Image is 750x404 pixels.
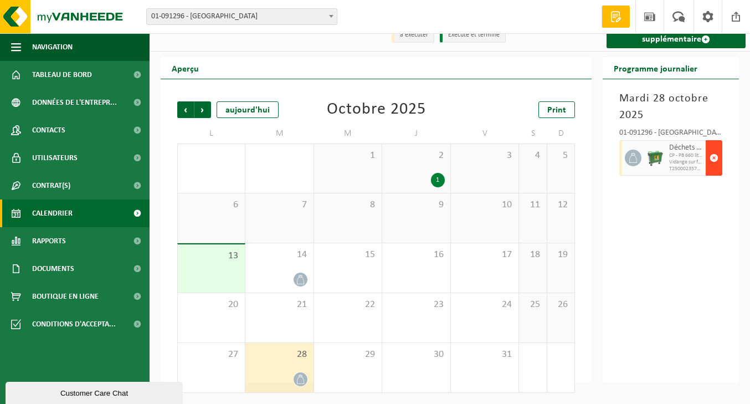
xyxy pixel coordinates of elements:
div: 01-091296 - [GEOGRAPHIC_DATA] [619,129,722,140]
span: T250002357110 [669,166,703,172]
span: Navigation [32,33,73,61]
span: CP - PB 660 litres dib [669,152,703,159]
li: Exécuté et terminé [440,28,506,43]
td: M [314,124,382,144]
span: Contacts [32,116,65,144]
span: 24 [456,299,513,311]
td: S [519,124,547,144]
span: 21 [251,299,307,311]
span: 6 [183,199,239,211]
span: 16 [388,249,444,261]
span: Utilisateurs [32,144,78,172]
span: Suivant [194,101,211,118]
span: Contrat(s) [32,172,70,200]
span: Tableau de bord [32,61,92,89]
span: 2 [388,150,444,162]
span: 19 [553,249,569,261]
span: 01-091296 - ÉCOLE DU SACRÉ COEUR - RICHEBOURG [147,9,337,24]
span: 8 [320,199,376,211]
div: 1 [431,173,445,187]
span: 28 [251,349,307,361]
span: 11 [525,199,541,211]
td: J [382,124,450,144]
span: 29 [320,349,376,361]
span: Précédent [177,101,194,118]
span: Documents [32,255,74,283]
div: Octobre 2025 [327,101,426,118]
span: 17 [456,249,513,261]
h2: Aperçu [161,57,210,79]
span: 31 [456,349,513,361]
span: 18 [525,249,541,261]
span: Rapports [32,227,66,255]
span: Déchets résiduels [669,144,703,152]
span: Boutique en ligne [32,283,99,310]
span: 10 [456,199,513,211]
img: WB-0660-HPE-GN-01 [647,150,664,166]
span: 13 [183,250,239,262]
span: 1 [320,150,376,162]
span: 23 [388,299,444,311]
span: 22 [320,299,376,311]
span: 30 [388,349,444,361]
span: 3 [456,150,513,162]
td: L [177,124,245,144]
span: 26 [553,299,569,311]
span: 12 [553,199,569,211]
div: aujourd'hui [217,101,279,118]
span: 7 [251,199,307,211]
span: Vidange sur fréquence fixe [669,159,703,166]
span: 01-091296 - ÉCOLE DU SACRÉ COEUR - RICHEBOURG [146,8,337,25]
span: 27 [183,349,239,361]
a: Print [538,101,575,118]
h2: Programme journalier [603,57,708,79]
span: 9 [388,199,444,211]
td: D [547,124,575,144]
span: 25 [525,299,541,311]
h3: Mardi 28 octobre 2025 [619,90,722,124]
span: 14 [251,249,307,261]
span: Calendrier [32,200,73,227]
span: 4 [525,150,541,162]
span: 5 [553,150,569,162]
span: Print [547,106,566,115]
span: 15 [320,249,376,261]
iframe: chat widget [6,380,185,404]
span: 20 [183,299,239,311]
span: Données de l'entrepr... [32,89,117,116]
td: V [451,124,519,144]
li: à exécuter [392,28,434,43]
a: Demande d'une tâche supplémentaire [607,22,746,48]
td: M [245,124,314,144]
span: Conditions d'accepta... [32,310,116,338]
